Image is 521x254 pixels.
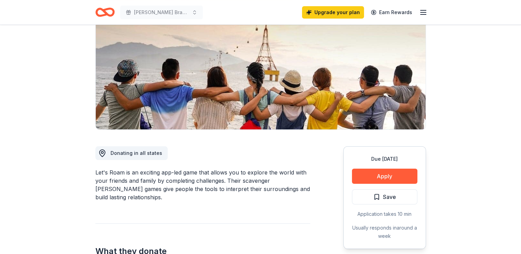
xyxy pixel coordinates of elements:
[95,168,310,201] div: Let's Roam is an exciting app-led game that allows you to explore the world with your friends and...
[352,224,417,240] div: Usually responds in around a week
[383,192,396,201] span: Save
[302,6,364,19] a: Upgrade your plan
[352,169,417,184] button: Apply
[111,150,162,156] span: Donating in all states
[367,6,416,19] a: Earn Rewards
[95,4,115,20] a: Home
[352,155,417,163] div: Due [DATE]
[134,8,189,17] span: [PERSON_NAME] Bras for the Cause Annual Event
[352,210,417,218] div: Application takes 10 min
[120,6,203,19] button: [PERSON_NAME] Bras for the Cause Annual Event
[352,189,417,204] button: Save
